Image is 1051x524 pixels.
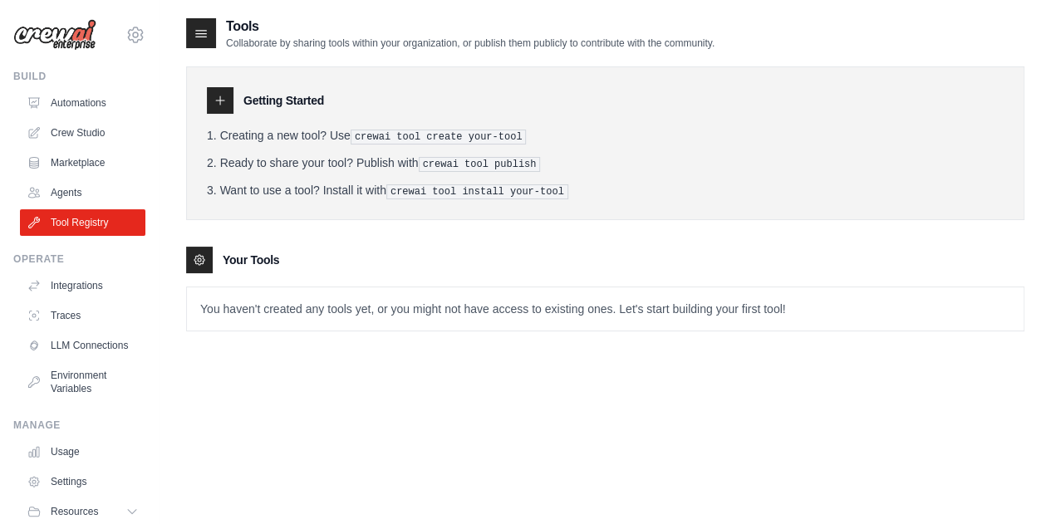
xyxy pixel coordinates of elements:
img: Logo [13,19,96,51]
pre: crewai tool create your-tool [351,130,527,144]
a: Tool Registry [20,209,145,236]
pre: crewai tool publish [419,157,541,172]
div: Build [13,70,145,83]
p: You haven't created any tools yet, or you might not have access to existing ones. Let's start bui... [187,287,1024,331]
a: LLM Connections [20,332,145,359]
li: Creating a new tool? Use [207,127,1004,144]
div: Manage [13,419,145,432]
a: Automations [20,90,145,116]
li: Want to use a tool? Install it with [207,182,1004,199]
h3: Getting Started [243,92,324,109]
h2: Tools [226,17,715,37]
pre: crewai tool install your-tool [386,184,568,199]
a: Agents [20,179,145,206]
a: Usage [20,438,145,465]
span: Resources [51,505,98,518]
p: Collaborate by sharing tools within your organization, or publish them publicly to contribute wit... [226,37,715,50]
li: Ready to share your tool? Publish with [207,154,1004,172]
a: Integrations [20,272,145,299]
div: Operate [13,252,145,266]
a: Crew Studio [20,120,145,146]
h3: Your Tools [223,252,279,268]
a: Marketplace [20,149,145,176]
a: Traces [20,302,145,329]
a: Environment Variables [20,362,145,402]
a: Settings [20,468,145,495]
